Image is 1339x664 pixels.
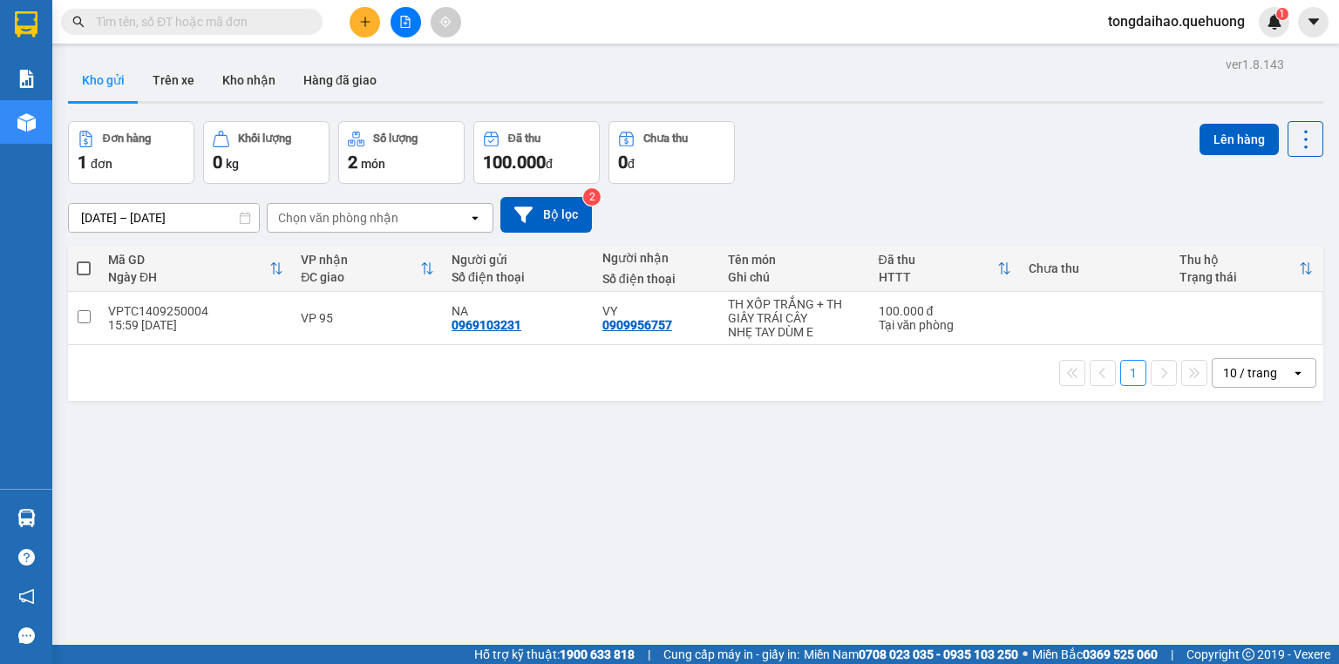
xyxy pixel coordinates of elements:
span: Cung cấp máy in - giấy in: [663,645,799,664]
div: Người gửi [452,253,585,267]
span: 1 [1279,8,1285,20]
span: Miền Bắc [1032,645,1158,664]
span: message [18,627,35,644]
strong: 0369 525 060 [1083,647,1158,661]
button: Hàng đã giao [289,59,391,101]
div: 10 / trang [1223,364,1277,382]
div: VPTC1409250004 [108,304,283,318]
div: NHẸ TAY DÙM E [728,325,861,339]
span: search [72,16,85,28]
div: HTTT [879,270,998,284]
th: Toggle SortBy [1171,246,1322,292]
span: caret-down [1306,14,1322,30]
span: 2 [348,152,357,173]
input: Tìm tên, số ĐT hoặc mã đơn [96,12,302,31]
button: caret-down [1298,7,1329,37]
span: 1 [78,152,87,173]
div: VP nhận [301,253,420,267]
div: Ghi chú [728,270,861,284]
button: Trên xe [139,59,208,101]
img: warehouse-icon [17,113,36,132]
div: ĐC giao [301,270,420,284]
img: solution-icon [17,70,36,88]
button: Số lượng2món [338,121,465,184]
input: Select a date range. [69,204,259,232]
button: Bộ lọc [500,197,592,233]
svg: open [1291,366,1305,380]
span: question-circle [18,549,35,566]
button: Kho gửi [68,59,139,101]
span: 100.000 [483,152,546,173]
button: Lên hàng [1200,124,1279,155]
img: icon-new-feature [1267,14,1282,30]
button: Khối lượng0kg [203,121,330,184]
span: món [361,157,385,171]
div: Số điện thoại [602,272,710,286]
span: | [1171,645,1173,664]
svg: open [468,211,482,225]
div: ver 1.8.143 [1226,55,1284,74]
span: ⚪️ [1023,651,1028,658]
img: logo-vxr [15,11,37,37]
button: file-add [391,7,421,37]
div: Mã GD [108,253,269,267]
div: Chưa thu [643,132,688,145]
span: | [648,645,650,664]
span: aim [439,16,452,28]
div: Chưa thu [1029,261,1162,275]
span: file-add [399,16,411,28]
span: Miền Nam [804,645,1018,664]
th: Toggle SortBy [99,246,292,292]
span: plus [359,16,371,28]
div: 0909956757 [602,318,672,332]
div: Số điện thoại [452,270,585,284]
span: Hỗ trợ kỹ thuật: [474,645,635,664]
button: Đã thu100.000đ [473,121,600,184]
span: đơn [91,157,112,171]
div: Ngày ĐH [108,270,269,284]
div: Đơn hàng [103,132,151,145]
div: Tại văn phòng [879,318,1012,332]
strong: 1900 633 818 [560,647,635,661]
span: tongdaihao.quehuong [1094,10,1259,32]
div: Người nhận [602,251,710,265]
button: Chưa thu0đ [608,121,735,184]
div: Đã thu [508,132,540,145]
div: 100.000 đ [879,304,1012,318]
button: aim [431,7,461,37]
div: Số lượng [373,132,418,145]
span: đ [628,157,635,171]
img: warehouse-icon [17,509,36,527]
span: kg [226,157,239,171]
div: VP 95 [301,311,434,325]
span: đ [546,157,553,171]
sup: 1 [1276,8,1288,20]
div: Khối lượng [238,132,291,145]
div: Chọn văn phòng nhận [278,209,398,227]
div: Thu hộ [1179,253,1299,267]
span: notification [18,588,35,605]
div: NA [452,304,585,318]
sup: 2 [583,188,601,206]
div: 15:59 [DATE] [108,318,283,332]
span: 0 [618,152,628,173]
button: Đơn hàng1đơn [68,121,194,184]
span: 0 [213,152,222,173]
button: Kho nhận [208,59,289,101]
div: 0969103231 [452,318,521,332]
strong: 0708 023 035 - 0935 103 250 [859,647,1018,661]
div: Đã thu [879,253,998,267]
th: Toggle SortBy [292,246,443,292]
span: copyright [1242,648,1254,661]
div: VY [602,304,710,318]
button: plus [350,7,380,37]
button: 1 [1120,360,1146,386]
div: Tên món [728,253,861,267]
th: Toggle SortBy [870,246,1021,292]
div: TH XỐP TRẮNG + TH GIẤY TRÁI CÂY [728,297,861,325]
div: Trạng thái [1179,270,1299,284]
